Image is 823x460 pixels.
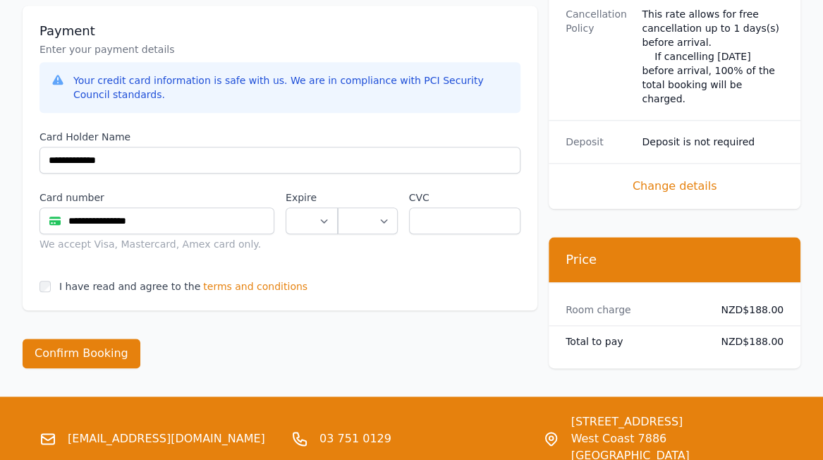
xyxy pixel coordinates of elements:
button: Confirm Booking [23,339,140,368]
p: Enter your payment details [39,42,520,56]
label: . [338,190,398,205]
dt: Cancellation Policy [566,7,630,106]
dd: Deposit is not required [642,135,784,149]
div: Your credit card information is safe with us. We are in compliance with PCI Security Council stan... [73,73,509,102]
label: CVC [409,190,521,205]
h3: Price [566,251,784,268]
dd: NZD$188.00 [719,303,784,317]
div: This rate allows for free cancellation up to 1 days(s) before arrival. If cancelling [DATE] befor... [642,7,784,106]
div: We accept Visa, Mastercard, Amex card only. [39,237,274,251]
dt: Room charge [566,303,707,317]
label: Card number [39,190,274,205]
a: 03 751 0129 [319,430,391,447]
dt: Deposit [566,135,630,149]
span: terms and conditions [203,279,307,293]
label: Card Holder Name [39,130,520,144]
dd: NZD$188.00 [719,334,784,349]
span: Change details [566,178,784,195]
dt: Total to pay [566,334,707,349]
h3: Payment [39,23,520,40]
label: Expire [286,190,338,205]
a: [EMAIL_ADDRESS][DOMAIN_NAME] [68,430,265,447]
label: I have read and agree to the [59,281,200,292]
span: [STREET_ADDRESS] [571,413,784,430]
